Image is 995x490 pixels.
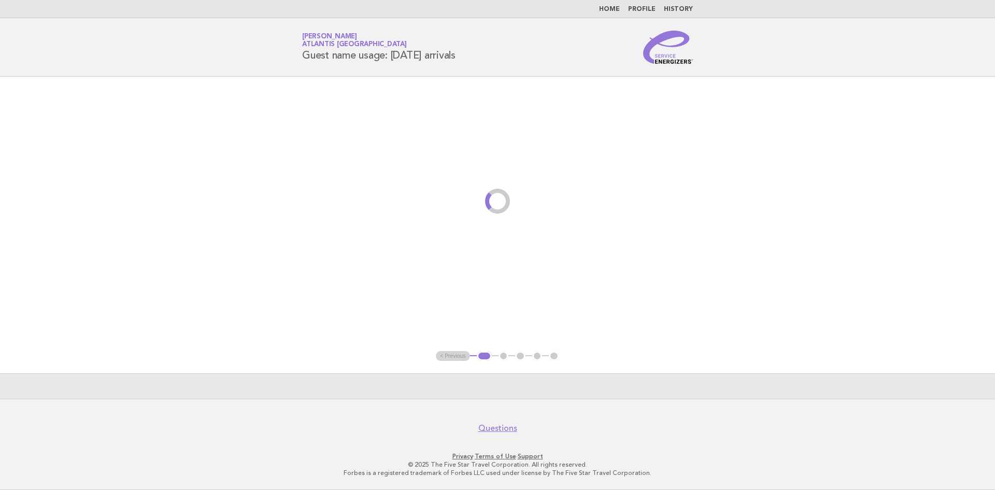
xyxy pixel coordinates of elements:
a: History [664,6,693,12]
span: Atlantis [GEOGRAPHIC_DATA] [302,41,407,48]
h1: Guest name usage: [DATE] arrivals [302,34,456,61]
a: Terms of Use [475,453,516,460]
p: · · [180,452,815,460]
p: Forbes is a registered trademark of Forbes LLC used under license by The Five Star Travel Corpora... [180,469,815,477]
a: Privacy [452,453,473,460]
img: Service Energizers [643,31,693,64]
a: Home [599,6,620,12]
a: Support [518,453,543,460]
a: [PERSON_NAME]Atlantis [GEOGRAPHIC_DATA] [302,33,407,48]
a: Profile [628,6,656,12]
a: Questions [478,423,517,433]
p: © 2025 The Five Star Travel Corporation. All rights reserved. [180,460,815,469]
